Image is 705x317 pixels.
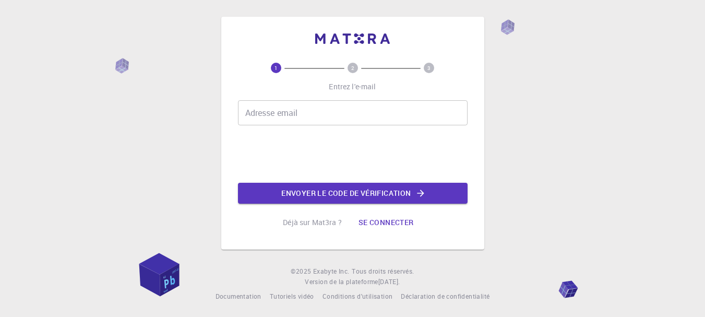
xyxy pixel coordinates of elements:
[296,267,312,275] font: 2025
[401,292,489,300] font: Déclaration de confidentialité
[427,64,431,72] text: 3
[273,134,432,174] iframe: reCAPTCHA
[378,277,398,286] font: [DATE]
[216,292,261,300] font: Documentation
[305,277,378,286] font: Version de la plateforme
[378,277,400,287] a: [DATE].
[313,267,350,275] font: Exabyte Inc.
[359,217,414,227] font: Se connecter
[281,188,411,198] font: Envoyer le code de vérification
[274,64,278,72] text: 1
[322,292,393,300] font: Conditions d'utilisation
[270,292,314,300] font: Tutoriels vidéo
[322,291,393,302] a: Conditions d'utilisation
[352,267,414,275] font: Tous droits réservés.
[238,183,468,204] button: Envoyer le code de vérification
[398,277,400,286] font: .
[270,291,314,302] a: Tutoriels vidéo
[313,266,350,277] a: Exabyte Inc.
[350,212,422,233] button: Se connecter
[216,291,261,302] a: Documentation
[329,81,376,91] font: Entrez l'e-mail
[401,291,489,302] a: Déclaration de confidentialité
[291,267,295,275] font: ©
[283,217,342,227] font: Déjà sur Mat3ra ?
[351,64,354,72] text: 2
